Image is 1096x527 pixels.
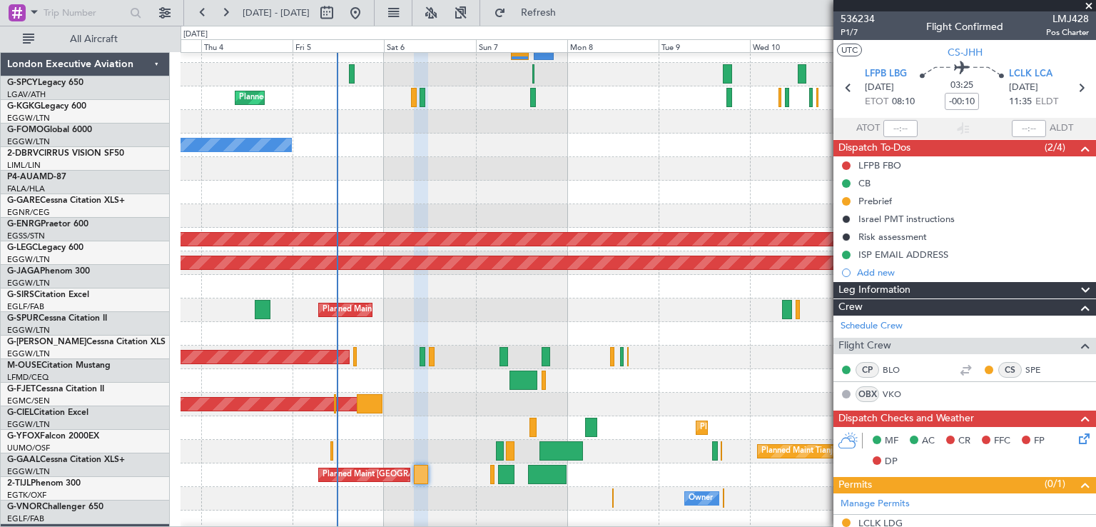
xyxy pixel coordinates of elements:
a: EGGW/LTN [7,136,50,147]
input: --:-- [883,120,918,137]
a: EGGW/LTN [7,325,50,336]
span: ELDT [1035,95,1058,109]
a: 2-TIJLPhenom 300 [7,479,81,488]
span: G-LEGC [7,244,38,252]
a: M-OUSECitation Mustang [7,361,111,370]
span: G-VNOR [7,503,42,511]
div: Flight Confirmed [926,19,1003,34]
a: G-ENRGPraetor 600 [7,220,88,229]
span: G-[PERSON_NAME] [7,338,86,346]
a: Manage Permits [841,497,910,511]
span: P4-AUA [7,173,39,181]
span: G-GARE [7,196,40,205]
a: EGGW/LTN [7,113,50,124]
a: LIML/LIN [7,160,41,171]
div: ISP EMAIL ADDRESS [858,249,948,261]
span: G-GAAL [7,456,40,464]
a: G-GARECessna Citation XLS+ [7,196,125,205]
span: G-YFOX [7,432,40,441]
a: P4-AUAMD-87 [7,173,66,181]
span: Permits [838,477,872,493]
div: Planned Maint Tianjin ([GEOGRAPHIC_DATA]) [761,441,928,462]
a: UUMO/OSF [7,443,50,453]
div: OBX [856,386,879,402]
span: 08:10 [892,95,915,109]
span: G-FJET [7,385,36,393]
a: G-SIRSCitation Excel [7,291,89,299]
div: CP [856,362,879,378]
span: Refresh [509,8,569,18]
a: G-SPURCessna Citation II [7,314,107,323]
div: Planned Maint [GEOGRAPHIC_DATA] ([GEOGRAPHIC_DATA]) [323,299,547,321]
a: G-YFOXFalcon 2000EX [7,432,99,441]
span: [DATE] [865,81,894,95]
a: Schedule Crew [841,319,903,333]
a: EGLF/FAB [7,513,44,524]
span: Crew [838,299,863,316]
span: All Aircraft [37,34,151,44]
div: Planned Maint Dusseldorf [700,417,793,438]
button: Refresh [487,1,573,24]
span: G-SIRS [7,291,34,299]
div: Fri 5 [293,39,384,52]
a: LFMD/CEQ [7,372,49,383]
span: DP [885,455,898,469]
div: Prebrief [858,195,892,207]
span: CR [958,434,970,448]
input: Trip Number [44,2,126,24]
div: Thu 4 [201,39,293,52]
div: Tue 9 [659,39,750,52]
a: BLO [883,363,915,376]
button: UTC [837,44,862,56]
a: G-FJETCessna Citation II [7,385,104,393]
div: LFPB FBO [858,159,901,171]
span: 03:25 [950,79,973,93]
a: G-KGKGLegacy 600 [7,102,86,111]
span: LFPB LBG [865,67,907,81]
span: G-KGKG [7,102,41,111]
a: G-CIELCitation Excel [7,408,88,417]
span: LMJ428 [1046,11,1089,26]
span: Leg Information [838,282,910,298]
span: Dispatch To-Dos [838,140,910,156]
div: Risk assessment [858,231,927,243]
span: LCLK LCA [1009,67,1052,81]
a: EGGW/LTN [7,278,50,288]
span: 2-DBRV [7,149,39,158]
button: All Aircraft [16,28,155,51]
a: EGTK/OXF [7,490,46,501]
span: Pos Charter [1046,26,1089,39]
span: ATOT [856,121,880,136]
span: (0/1) [1045,476,1065,491]
a: EGNR/CEG [7,207,50,218]
span: Flight Crew [838,338,891,354]
div: Owner [689,488,713,509]
span: [DATE] [1009,81,1038,95]
a: EGLF/FAB [7,301,44,312]
div: Mon 8 [567,39,659,52]
div: Sun 7 [476,39,567,52]
span: G-SPUR [7,314,39,323]
a: EGGW/LTN [7,466,50,477]
div: Wed 10 [750,39,841,52]
span: G-FOMO [7,126,44,134]
span: FP [1034,434,1045,448]
span: 536234 [841,11,875,26]
a: G-VNORChallenger 650 [7,503,103,511]
span: MF [885,434,898,448]
span: (2/4) [1045,140,1065,155]
span: AC [922,434,935,448]
div: CS [998,362,1022,378]
span: 2-TIJL [7,479,31,488]
a: G-JAGAPhenom 300 [7,267,90,276]
span: G-JAGA [7,267,40,276]
a: G-LEGCLegacy 600 [7,244,83,252]
span: [DATE] - [DATE] [243,6,310,19]
a: FALA/HLA [7,184,45,194]
span: G-CIEL [7,408,34,417]
span: FFC [994,434,1010,448]
a: G-FOMOGlobal 6000 [7,126,92,134]
span: M-OUSE [7,361,41,370]
a: 2-DBRVCIRRUS VISION SF50 [7,149,124,158]
a: VKO [883,388,915,401]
